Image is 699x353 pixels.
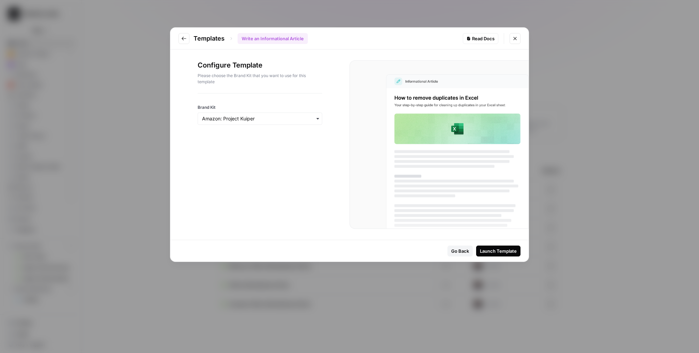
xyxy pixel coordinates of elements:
[198,104,322,111] label: Brand Kit
[238,33,308,44] div: Write an Informational Article
[467,35,495,42] div: Read Docs
[202,115,318,122] input: Amazon: Project Kuiper
[476,246,520,256] button: Launch Template
[510,33,520,44] button: Close modal
[480,248,517,254] div: Launch Template
[179,33,189,44] button: Go to previous step
[198,60,322,93] div: Configure Template
[198,73,322,85] p: Please choose the Brand Kit that you want to use for this template
[194,33,308,44] div: Templates
[463,33,498,44] a: Read Docs
[447,246,473,256] button: Go Back
[451,248,469,254] div: Go Back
